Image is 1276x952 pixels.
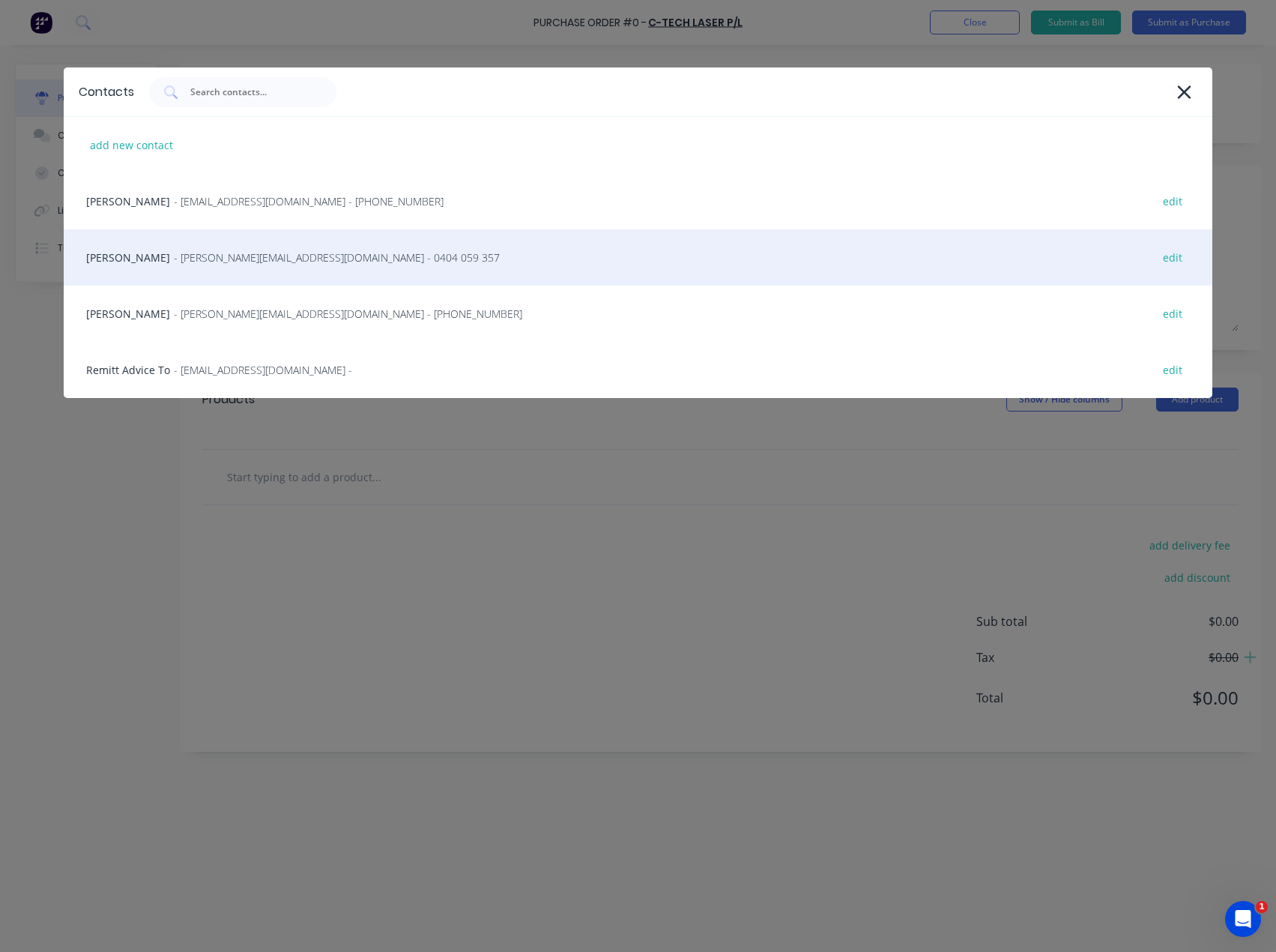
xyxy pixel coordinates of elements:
[1155,246,1190,269] div: edit
[1155,190,1190,213] div: edit
[64,229,1212,286] div: [PERSON_NAME]
[174,306,522,322] span: - [PERSON_NAME][EMAIL_ADDRESS][DOMAIN_NAME] - [PHONE_NUMBER]
[82,133,181,157] div: add new contact
[64,342,1212,398] div: Remitt Advice To
[174,193,444,209] span: - [EMAIL_ADDRESS][DOMAIN_NAME] - [PHONE_NUMBER]
[64,173,1212,229] div: [PERSON_NAME]
[64,286,1212,342] div: [PERSON_NAME]
[1155,302,1190,325] div: edit
[1256,901,1268,913] span: 1
[1225,901,1261,937] iframe: Intercom live chat
[1155,358,1190,382] div: edit
[189,85,313,100] input: Search contacts...
[174,250,500,265] span: - [PERSON_NAME][EMAIL_ADDRESS][DOMAIN_NAME] - 0404 059 357
[79,83,134,101] div: Contacts
[174,362,352,378] span: - [EMAIL_ADDRESS][DOMAIN_NAME] -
